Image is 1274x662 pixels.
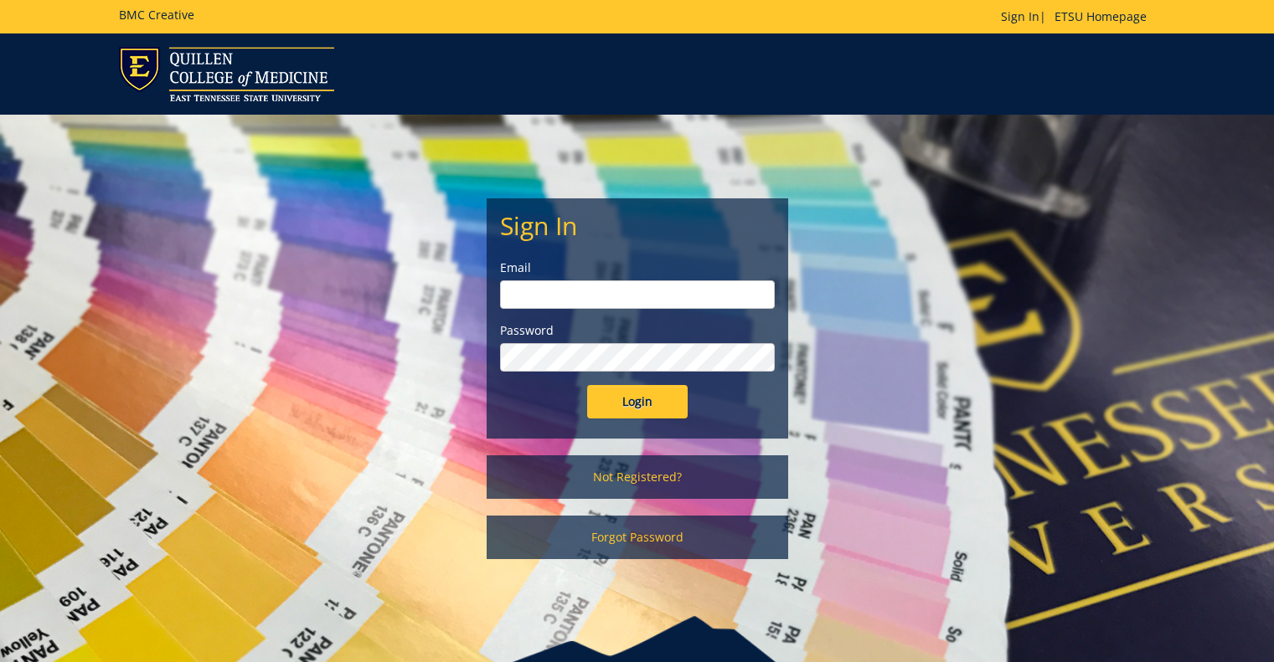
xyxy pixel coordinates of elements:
p: | [1001,8,1155,25]
a: Not Registered? [487,455,788,499]
a: Sign In [1001,8,1039,24]
h2: Sign In [500,212,775,239]
h5: BMC Creative [119,8,194,21]
label: Email [500,259,775,276]
a: Forgot Password [487,516,788,559]
input: Login [587,385,688,418]
label: Password [500,322,775,339]
a: ETSU Homepage [1046,8,1155,24]
img: ETSU logo [119,47,334,101]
